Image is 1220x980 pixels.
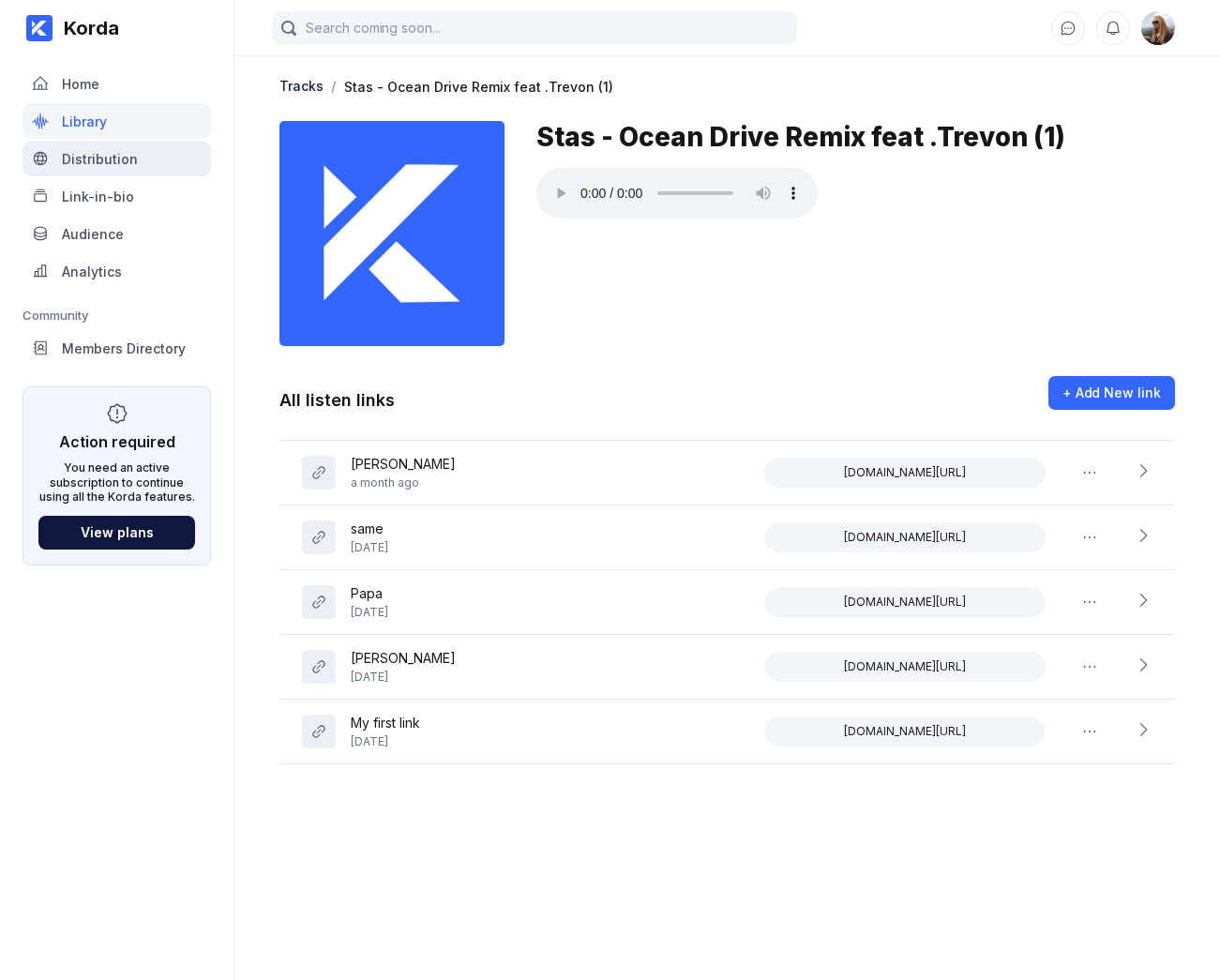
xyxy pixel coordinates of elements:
input: Search coming soon... [272,11,797,45]
div: [DOMAIN_NAME][URL] [844,465,966,480]
img: 160x160 [1141,11,1175,45]
a: Analytics [23,253,211,291]
div: My first link [351,715,420,734]
div: / [331,77,337,95]
div: [DOMAIN_NAME][URL] [844,530,966,545]
a: Library [23,103,211,141]
div: [DOMAIN_NAME][URL] [844,724,966,739]
button: View plans [38,516,195,550]
div: [DATE] [351,540,388,554]
div: same [351,520,388,540]
div: + Add New link [1062,384,1161,402]
div: a month ago [351,475,456,490]
button: + Add New link [1048,376,1175,410]
div: Stas - Ocean Drive Remix feat .Trevon (1) [344,79,613,95]
div: Library [62,113,107,129]
div: Members Directory [62,340,186,356]
div: Audience [62,226,124,242]
div: Analytics [62,264,122,279]
div: [PERSON_NAME] [351,456,456,475]
div: Tracks [279,78,324,94]
div: Community [23,308,211,323]
div: Korda [53,17,119,39]
div: Papa [351,585,388,605]
div: [DOMAIN_NAME][URL] [844,595,966,610]
a: Members Directory [23,330,211,368]
a: Tracks [279,76,324,94]
div: Stas - Ocean Drive Remix feat .Trevon (1) [536,121,1065,153]
div: [DATE] [351,605,388,619]
button: [DOMAIN_NAME][URL] [764,522,1046,552]
button: [DOMAIN_NAME][URL] [764,587,1046,617]
div: View plans [81,524,154,540]
div: [DOMAIN_NAME][URL] [844,659,966,674]
div: Alina Verbenchuk [1141,11,1175,45]
div: Action required [59,432,175,451]
a: Link-in-bio [23,178,211,216]
button: [DOMAIN_NAME][URL] [764,458,1046,488]
button: [DOMAIN_NAME][URL] [764,716,1046,746]
div: [PERSON_NAME] [351,650,456,670]
div: [DATE] [351,670,456,684]
div: All listen links [279,390,395,410]
div: Link-in-bio [62,188,134,204]
a: Home [23,66,211,103]
button: [DOMAIN_NAME][URL] [764,652,1046,682]
a: Audience [23,216,211,253]
a: Distribution [23,141,211,178]
div: [DATE] [351,734,420,748]
div: Home [62,76,99,92]
div: You need an active subscription to continue using all the Korda features. [38,460,195,505]
div: Distribution [62,151,138,167]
